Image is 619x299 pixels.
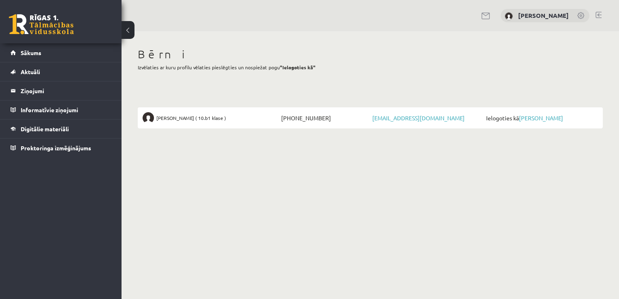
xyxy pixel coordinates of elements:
span: Aktuāli [21,68,40,75]
a: Digitālie materiāli [11,120,111,138]
a: Ziņojumi [11,81,111,100]
a: Aktuāli [11,62,111,81]
span: Digitālie materiāli [21,125,69,132]
h1: Bērni [138,47,603,61]
a: [PERSON_NAME] [518,11,569,19]
a: [EMAIL_ADDRESS][DOMAIN_NAME] [372,114,465,122]
a: Proktoringa izmēģinājums [11,139,111,157]
legend: Informatīvie ziņojumi [21,100,111,119]
img: Elīna Kivriņa [143,112,154,124]
a: [PERSON_NAME] [519,114,563,122]
a: Sākums [11,43,111,62]
a: Informatīvie ziņojumi [11,100,111,119]
span: Ielogoties kā [484,112,598,124]
legend: Ziņojumi [21,81,111,100]
p: Izvēlaties ar kuru profilu vēlaties pieslēgties un nospiežat pogu [138,64,603,71]
img: Irina Jarošenko [505,12,513,20]
b: "Ielogoties kā" [280,64,316,70]
span: Sākums [21,49,41,56]
a: Rīgas 1. Tālmācības vidusskola [9,14,74,34]
span: [PHONE_NUMBER] [279,112,370,124]
span: [PERSON_NAME] ( 10.b1 klase ) [156,112,226,124]
span: Proktoringa izmēģinājums [21,144,91,152]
